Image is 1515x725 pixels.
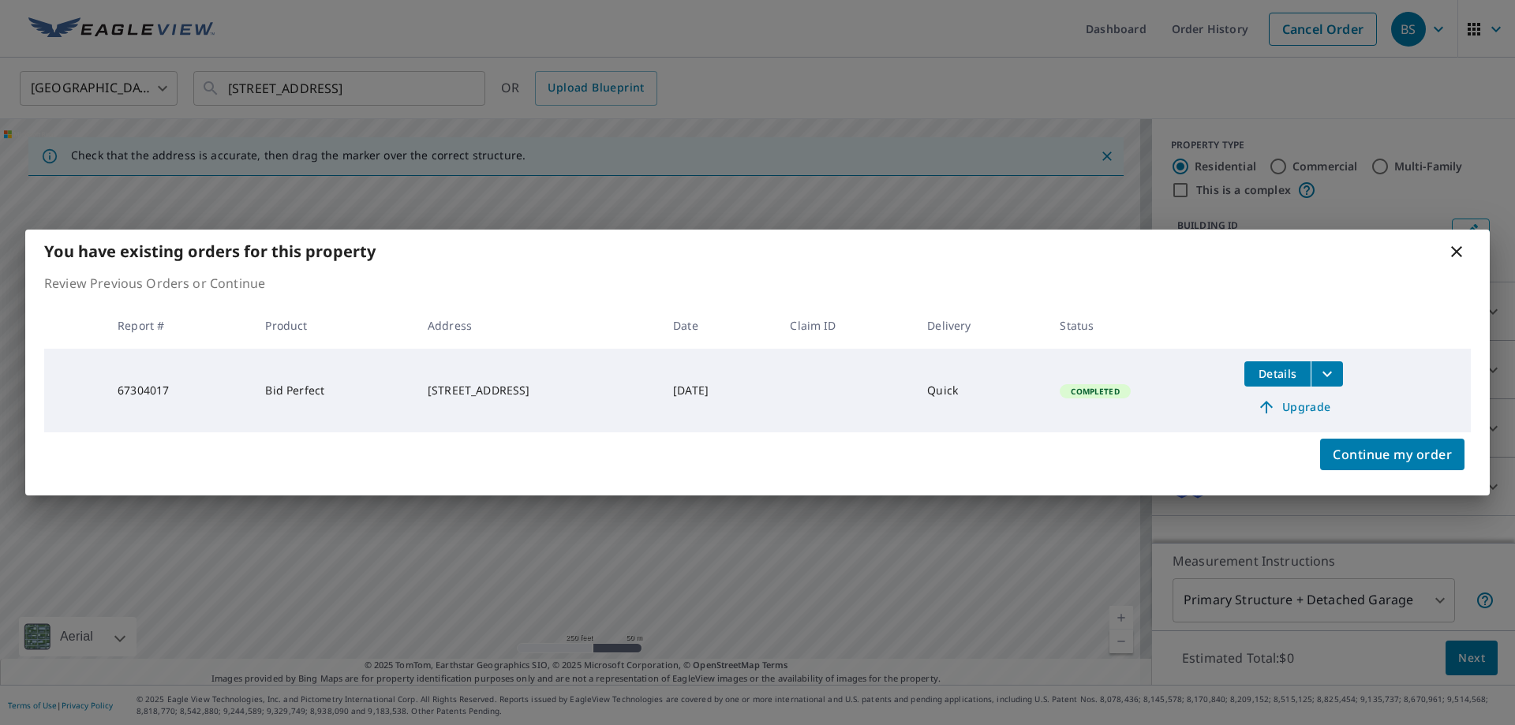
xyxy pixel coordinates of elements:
td: Bid Perfect [252,349,415,432]
th: Address [415,302,660,349]
span: Continue my order [1333,443,1452,465]
th: Claim ID [777,302,915,349]
span: Upgrade [1254,398,1334,417]
th: Status [1047,302,1232,349]
td: 67304017 [105,349,252,432]
th: Product [252,302,415,349]
th: Delivery [915,302,1047,349]
td: Quick [915,349,1047,432]
button: Continue my order [1320,439,1464,470]
p: Review Previous Orders or Continue [44,274,1471,293]
div: [STREET_ADDRESS] [428,383,648,398]
b: You have existing orders for this property [44,241,376,262]
th: Date [660,302,777,349]
button: filesDropdownBtn-67304017 [1311,361,1343,387]
button: detailsBtn-67304017 [1244,361,1311,387]
th: Report # [105,302,252,349]
span: Details [1254,366,1301,381]
td: [DATE] [660,349,777,432]
a: Upgrade [1244,394,1343,420]
span: Completed [1061,386,1128,397]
